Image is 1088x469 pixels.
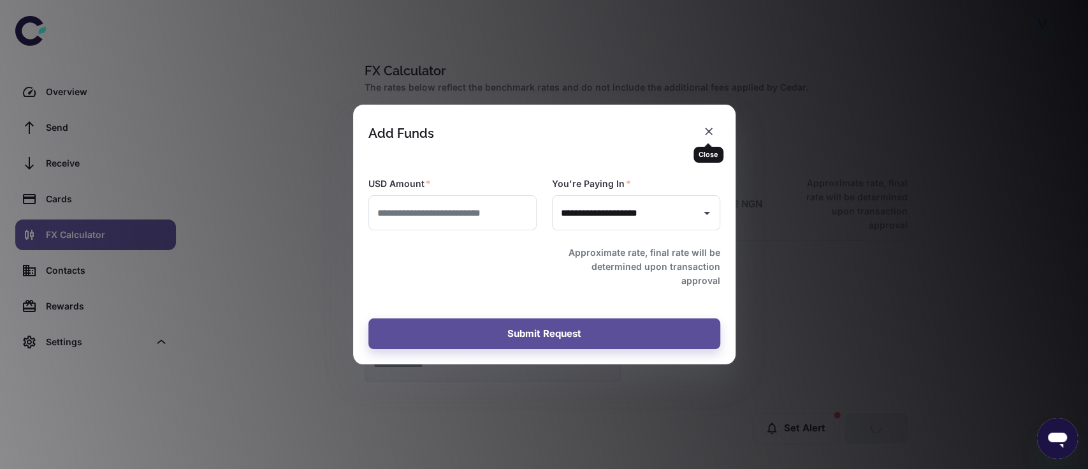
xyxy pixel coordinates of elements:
[693,147,723,163] div: Close
[1037,418,1078,459] iframe: Button to launch messaging window
[368,177,431,190] label: USD Amount
[562,246,720,288] h6: Approximate rate, final rate will be determined upon transaction approval
[552,177,631,190] label: You're Paying In
[698,204,716,222] button: Open
[368,318,720,349] button: Submit Request
[368,126,434,141] div: Add Funds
